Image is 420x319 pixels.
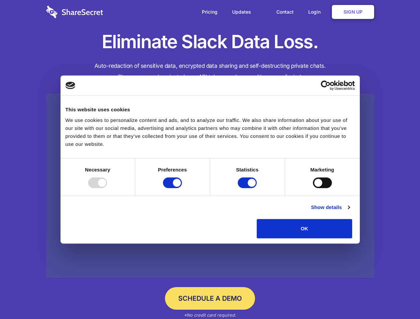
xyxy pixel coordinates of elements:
a: Usercentrics Cookiebot - opens in a new window [297,80,355,90]
a: Show details [311,203,350,211]
strong: Statistics [236,167,259,172]
strong: Marketing [310,167,334,172]
h4: Auto-redaction of sensitive data, encrypted data sharing and self-destructing private chats. Shar... [46,60,374,82]
a: Schedule a Demo [165,287,255,310]
h1: Eliminate Slack Data Loss. [46,30,374,54]
button: OK [257,219,352,238]
a: Contact [270,2,300,22]
a: Sign Up [332,5,374,19]
a: Pricing [195,2,224,22]
em: *No credit card required. [184,312,236,318]
a: Login [302,2,331,22]
div: This website uses cookies [66,106,355,114]
strong: Necessary [85,167,110,172]
a: Wistia video thumbnail [46,94,374,278]
div: We use cookies to personalize content and ads, and to analyze our traffic. We also share informat... [66,116,355,148]
strong: Preferences [158,167,187,172]
img: logo-wordmark-white-trans-d4663122ce5f474addd5e946df7df03e33cb6a1c49d2221995e7729f52c070b2.svg [46,6,103,18]
img: logo [66,82,75,89]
